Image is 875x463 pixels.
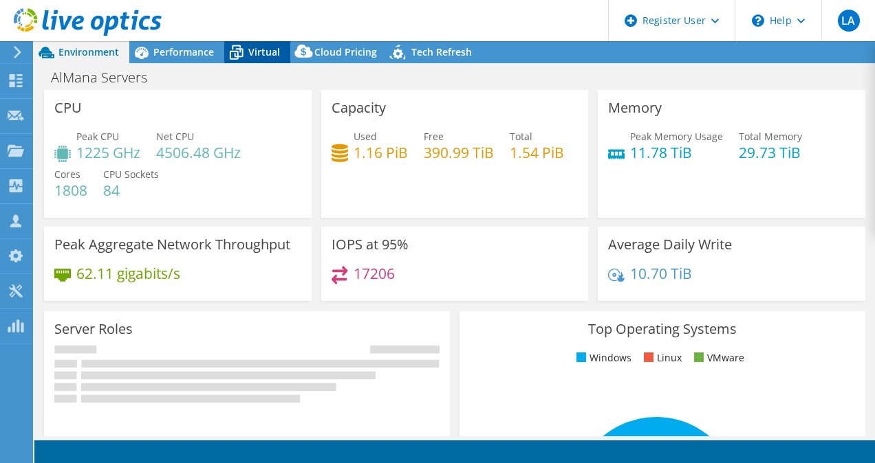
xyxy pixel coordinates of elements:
h4: 1808 [54,183,87,198]
span: CPU Sockets [103,168,159,181]
span: Net CPU [156,130,194,143]
li: Windows [573,350,631,365]
span: Peak Memory Usage [630,130,723,143]
h3: CPU [54,100,82,115]
h3: Capacity [332,100,386,115]
h4: 1225 GHz [76,145,140,160]
span: LA [838,10,860,32]
span: Cloud Pricing [314,45,377,58]
span: Peak CPU [76,130,119,143]
span: Total Memory [739,130,802,143]
h4: 29.73 TiB [739,145,802,160]
h3: IOPS at 95% [332,237,409,252]
h4: 1.54 PiB [510,145,564,160]
h3: Peak Aggregate Network Throughput [54,237,290,252]
h4: 62.11 gigabits/s [76,266,180,281]
h4: 390.99 TiB [424,145,494,160]
svg: \n [752,14,764,27]
span: Tech Refresh [411,45,472,58]
h1: AlMana Servers [45,70,169,85]
h4: 84 [103,183,159,198]
h4: 4506.48 GHz [156,145,241,160]
li: VMware [691,350,744,365]
h3: Memory [608,100,662,115]
span: Environment [58,45,119,58]
h4: 17206 [354,266,395,281]
span: Virtual [248,45,280,58]
li: Linux [640,350,682,365]
h4: 1.16 PiB [354,145,408,160]
h4: 10.70 TiB [630,266,692,281]
h3: Server Roles [54,321,133,337]
h4: 11.78 TiB [630,145,723,160]
span: Free [424,130,444,143]
span: Performance [153,45,214,58]
span: Total [510,130,532,143]
h3: Top Operating Systems [470,321,855,337]
span: Used [354,130,377,143]
span: Cores [54,168,80,181]
h3: Average Daily Write [608,237,732,252]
